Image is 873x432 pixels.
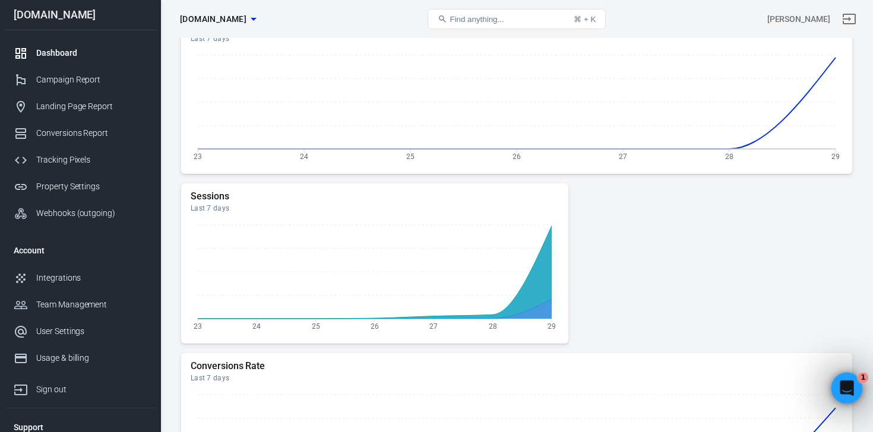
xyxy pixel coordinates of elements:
[36,47,147,59] div: Dashboard
[831,152,840,160] tspan: 29
[406,152,415,160] tspan: 25
[548,322,556,330] tspan: 29
[4,147,156,173] a: Tracking Pixels
[36,272,147,284] div: Integrations
[191,360,843,372] h5: Conversions Rate
[4,236,156,265] li: Account
[36,100,147,113] div: Landing Page Report
[180,12,246,27] span: taniatheherbalist.com
[4,200,156,227] a: Webhooks (outgoing)
[429,322,438,330] tspan: 27
[428,9,606,29] button: Find anything...⌘ + K
[36,127,147,139] div: Conversions Report
[4,173,156,200] a: Property Settings
[4,40,156,66] a: Dashboard
[191,204,559,213] div: Last 7 days
[4,291,156,318] a: Team Management
[191,34,843,43] div: Last 7 days
[4,371,156,403] a: Sign out
[191,190,559,202] h5: Sessions
[4,66,156,93] a: Campaign Report
[36,74,147,86] div: Campaign Report
[36,352,147,364] div: Usage & billing
[4,93,156,120] a: Landing Page Report
[312,322,320,330] tspan: 25
[191,373,843,383] div: Last 7 days
[36,325,147,338] div: User Settings
[371,322,379,330] tspan: 26
[36,298,147,311] div: Team Management
[194,322,202,330] tspan: 23
[858,373,869,383] span: 1
[4,265,156,291] a: Integrations
[574,15,596,24] div: ⌘ + K
[450,15,504,24] span: Find anything...
[513,152,521,160] tspan: 26
[36,180,147,193] div: Property Settings
[4,120,156,147] a: Conversions Report
[4,318,156,345] a: User Settings
[831,373,863,404] iframe: Intercom live chat
[194,152,202,160] tspan: 23
[252,322,261,330] tspan: 24
[4,9,156,20] div: [DOMAIN_NAME]
[619,152,627,160] tspan: 27
[489,322,497,330] tspan: 28
[300,152,308,160] tspan: 24
[835,5,863,33] a: Sign out
[36,383,147,396] div: Sign out
[36,154,147,166] div: Tracking Pixels
[175,8,261,30] button: [DOMAIN_NAME]
[767,13,830,26] div: Account id: C21CTY1k
[725,152,733,160] tspan: 28
[36,207,147,220] div: Webhooks (outgoing)
[4,345,156,371] a: Usage & billing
